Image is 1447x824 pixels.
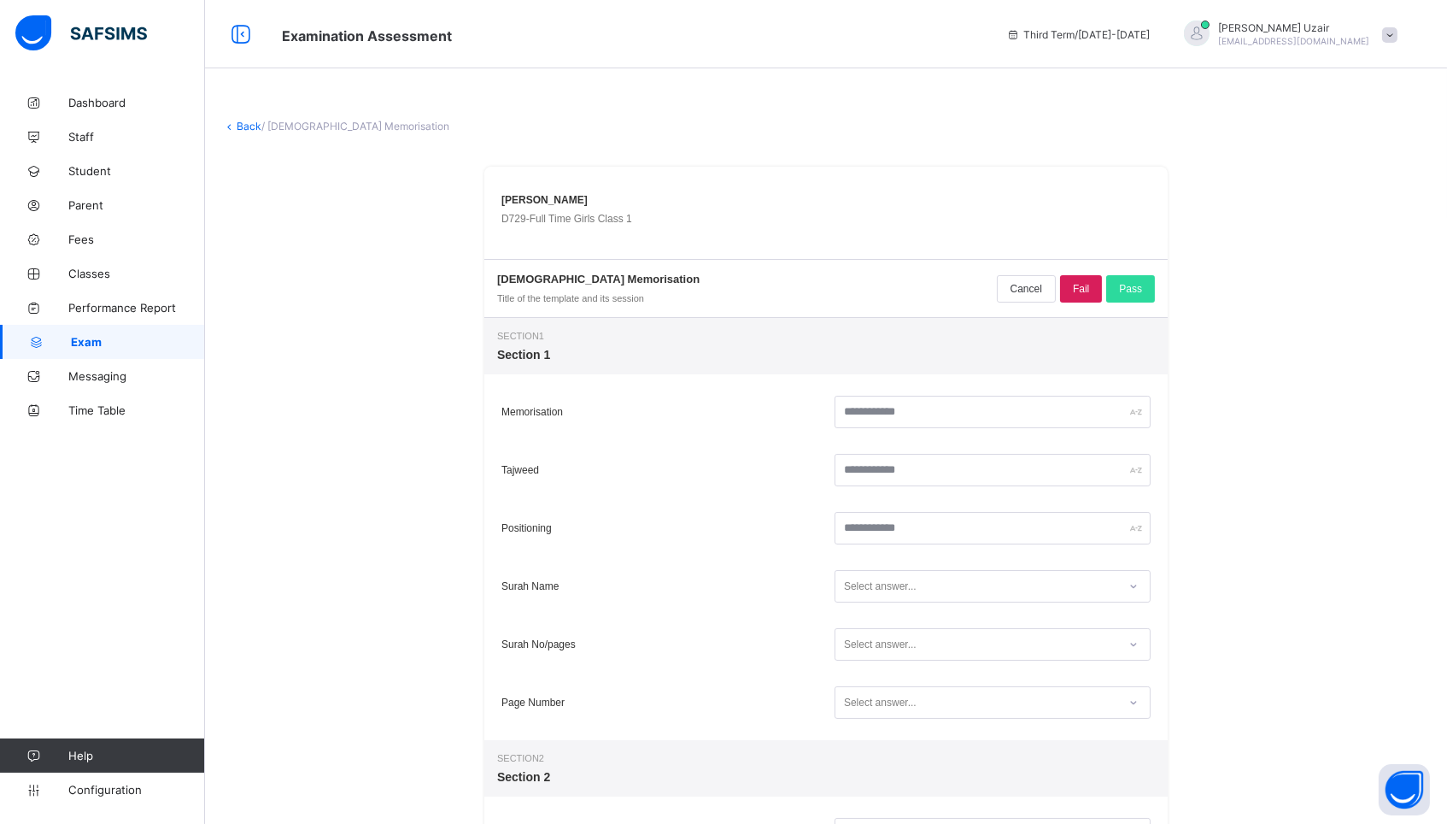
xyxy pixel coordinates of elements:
span: Tajweed [501,464,539,476]
span: [PERSON_NAME] Uzair [1218,21,1369,34]
span: [PERSON_NAME] [501,194,588,206]
a: Back [237,120,261,132]
span: Section 2 [497,753,1155,763]
span: Classes [68,267,205,280]
span: Title of the template and its session [497,293,644,303]
span: Cancel [1011,283,1042,295]
span: Section 2 [497,770,1155,784]
span: Performance Report [68,301,205,315]
span: Pass [1119,283,1142,295]
span: Messaging [68,369,205,383]
span: Section 1 [497,331,1155,341]
span: Exam [71,335,205,349]
div: Select answer... [844,570,917,603]
button: Open asap [1379,764,1430,815]
span: Surah Name [501,580,559,592]
span: Dashboard [68,96,205,109]
img: safsims [15,15,147,51]
span: Memorisation [501,406,563,418]
span: Section 1 [497,348,1155,362]
span: Help [68,749,204,762]
span: Parent [68,198,205,212]
div: Select answer... [844,686,917,719]
div: Select answer... [844,628,917,661]
span: [EMAIL_ADDRESS][DOMAIN_NAME] [1218,36,1369,46]
span: session/term information [1006,28,1150,41]
span: Class Arm Broadsheet [282,27,452,44]
span: Student [68,164,205,178]
span: Surah No/pages [501,639,576,650]
div: SheikhUzair [1167,21,1406,49]
span: [DEMOGRAPHIC_DATA] Memorisation [497,273,700,285]
span: Fees [68,232,205,246]
span: Fail [1073,283,1089,295]
span: D729 - Full Time Girls Class 1 [501,213,632,225]
span: / [DEMOGRAPHIC_DATA] Memorisation [261,120,449,132]
span: Staff [68,130,205,144]
span: Positioning [501,522,552,534]
span: Time Table [68,403,205,417]
span: Configuration [68,783,204,797]
span: Page Number [501,697,565,709]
